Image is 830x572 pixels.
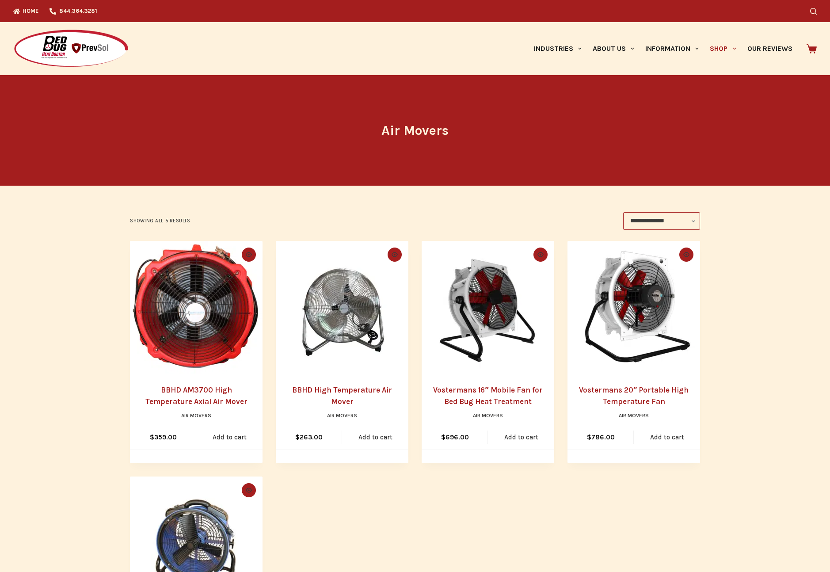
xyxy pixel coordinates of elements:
a: Vostermans 20″ Portable High Temperature Fan [579,385,689,406]
a: BBHD AM3700 High Temperature Axial Air Mover [130,241,263,374]
bdi: 359.00 [150,433,177,441]
span: $ [295,433,300,441]
span: $ [441,433,445,441]
a: Air Movers [327,412,357,419]
nav: Primary [528,22,798,75]
button: Quick view toggle [242,248,256,262]
button: Quick view toggle [679,248,693,262]
img: BBHD High Temperature Air Mover [276,241,408,374]
a: Vostermans 20" Portable High Temperature Fan [567,241,700,374]
a: Add to cart: “Vostermans 16" Mobile Fan for Bed Bug Heat Treatment” [488,425,554,450]
picture: high temp fan [276,241,408,374]
a: Shop [704,22,742,75]
button: Quick view toggle [388,248,402,262]
a: BBHD AM3700 High Temperature Axial Air Mover [145,385,247,406]
a: Air Movers [473,412,503,419]
a: Vostermans 16" Mobile Fan for Bed Bug Heat Treatment [422,241,554,374]
bdi: 696.00 [441,433,469,441]
a: BBHD High Temperature Air Mover [292,385,392,406]
a: Industries [528,22,587,75]
span: $ [587,433,591,441]
select: Shop order [623,212,700,230]
button: Quick view toggle [242,483,256,497]
a: Air Movers [181,412,211,419]
a: Air Movers [619,412,649,419]
bdi: 263.00 [295,433,323,441]
button: Search [810,8,817,15]
a: Add to cart: “BBHD High Temperature Air Mover” [342,425,408,450]
h1: Air Movers [249,121,581,141]
a: Vostermans 16″ Mobile Fan for Bed Bug Heat Treatment [433,385,542,406]
a: Information [640,22,704,75]
bdi: 786.00 [587,433,615,441]
button: Quick view toggle [533,248,548,262]
p: Showing all 5 results [130,217,190,225]
img: Prevsol/Bed Bug Heat Doctor [13,29,129,69]
a: About Us [587,22,640,75]
a: Add to cart: “BBHD AM3700 High Temperature Axial Air Mover” [196,425,263,450]
a: Add to cart: “Vostermans 20" Portable High Temperature Fan” [634,425,700,450]
a: Our Reviews [742,22,798,75]
span: $ [150,433,154,441]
